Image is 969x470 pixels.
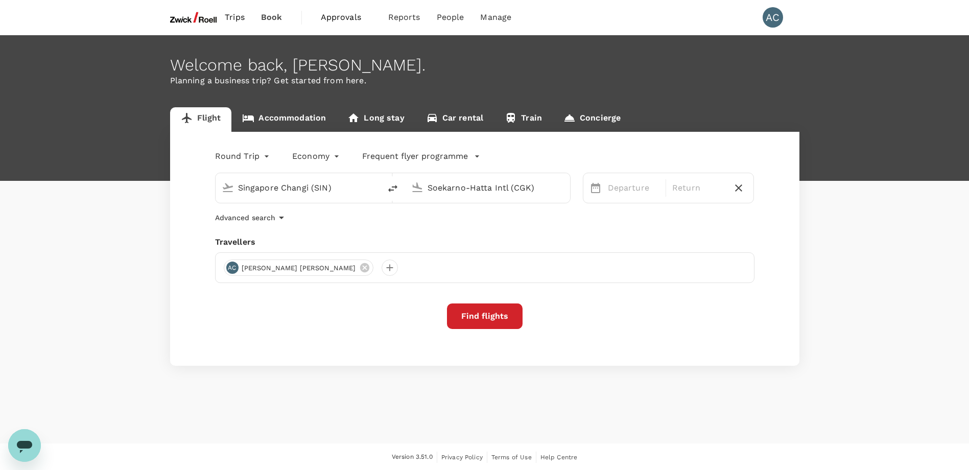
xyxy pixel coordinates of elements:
span: Privacy Policy [441,454,483,461]
button: Open [563,186,565,189]
a: Terms of Use [491,452,532,463]
span: Terms of Use [491,454,532,461]
iframe: Button to launch messaging window [8,429,41,462]
a: Privacy Policy [441,452,483,463]
div: AC [226,262,239,274]
a: Help Centre [540,452,578,463]
span: Help Centre [540,454,578,461]
a: Flight [170,107,232,132]
button: Find flights [447,303,523,329]
span: Version 3.51.0 [392,452,433,462]
span: [PERSON_NAME] [PERSON_NAME] [235,263,362,273]
button: delete [381,176,405,201]
div: Travellers [215,236,754,248]
div: AC[PERSON_NAME] [PERSON_NAME] [224,260,373,276]
a: Concierge [553,107,631,132]
img: ZwickRoell Pte. Ltd. [170,6,217,29]
div: Economy [292,148,342,165]
a: Accommodation [231,107,337,132]
input: Depart from [238,180,359,196]
a: Train [494,107,553,132]
a: Long stay [337,107,415,132]
span: Manage [480,11,511,24]
p: Planning a business trip? Get started from here. [170,75,799,87]
input: Going to [428,180,549,196]
p: Advanced search [215,213,275,223]
span: Trips [225,11,245,24]
a: Car rental [415,107,494,132]
span: Book [261,11,282,24]
span: Reports [388,11,420,24]
span: Approvals [321,11,372,24]
button: Advanced search [215,212,288,224]
p: Departure [608,182,659,194]
button: Frequent flyer programme [362,150,480,162]
div: Round Trip [215,148,272,165]
div: Welcome back , [PERSON_NAME] . [170,56,799,75]
p: Return [672,182,724,194]
div: AC [763,7,783,28]
button: Open [373,186,375,189]
span: People [437,11,464,24]
p: Frequent flyer programme [362,150,468,162]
